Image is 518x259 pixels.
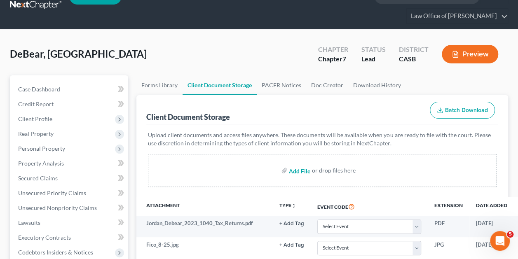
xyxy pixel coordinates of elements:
a: + Add Tag [279,219,304,227]
p: Upload client documents and access files anywhere. These documents will be available when you are... [148,131,497,147]
span: 5 [507,231,513,238]
span: 7 [342,55,346,63]
th: Date added [469,197,514,216]
div: Client Document Storage [146,112,230,122]
a: Download History [348,75,405,95]
div: District [399,45,429,54]
a: Doc Creator [306,75,348,95]
iframe: Intercom live chat [490,231,510,251]
td: Jordan_Debear_2023_1040_Tax_Returns.pdf [136,216,273,237]
span: Real Property [18,130,54,137]
a: PACER Notices [257,75,306,95]
i: unfold_more [291,203,296,208]
button: Batch Download [430,102,495,119]
a: Lawsuits [12,215,128,230]
td: JPG [428,237,469,259]
button: TYPEunfold_more [279,203,296,208]
div: CASB [399,54,429,64]
span: Unsecured Priority Claims [18,189,86,196]
button: + Add Tag [279,221,304,226]
a: Property Analysis [12,156,128,171]
span: Credit Report [18,100,54,107]
span: Client Profile [18,115,52,122]
button: + Add Tag [279,243,304,248]
th: Event Code [311,197,427,216]
a: Law Office of [PERSON_NAME] [407,9,508,23]
span: DeBear, [GEOGRAPHIC_DATA] [10,48,147,60]
div: Lead [361,54,386,64]
span: Lawsuits [18,219,40,226]
th: Extension [428,197,469,216]
span: Personal Property [18,145,65,152]
a: Unsecured Priority Claims [12,186,128,201]
a: Case Dashboard [12,82,128,97]
span: Batch Download [445,107,488,114]
span: Executory Contracts [18,234,71,241]
th: Attachment [136,197,273,216]
div: or drop files here [312,166,356,175]
span: Secured Claims [18,175,58,182]
a: Credit Report [12,97,128,112]
td: PDF [428,216,469,237]
div: Status [361,45,386,54]
div: Chapter [318,54,348,64]
button: Preview [442,45,498,63]
td: [DATE] [469,237,514,259]
span: Unsecured Nonpriority Claims [18,204,97,211]
span: Codebtors Insiders & Notices [18,249,93,256]
div: Chapter [318,45,348,54]
td: Fico_8-25.jpg [136,237,273,259]
a: Client Document Storage [183,75,257,95]
a: Forms Library [136,75,183,95]
a: Secured Claims [12,171,128,186]
span: Case Dashboard [18,86,60,93]
a: Unsecured Nonpriority Claims [12,201,128,215]
span: Property Analysis [18,160,64,167]
td: [DATE] [469,216,514,237]
a: Executory Contracts [12,230,128,245]
a: + Add Tag [279,241,304,249]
